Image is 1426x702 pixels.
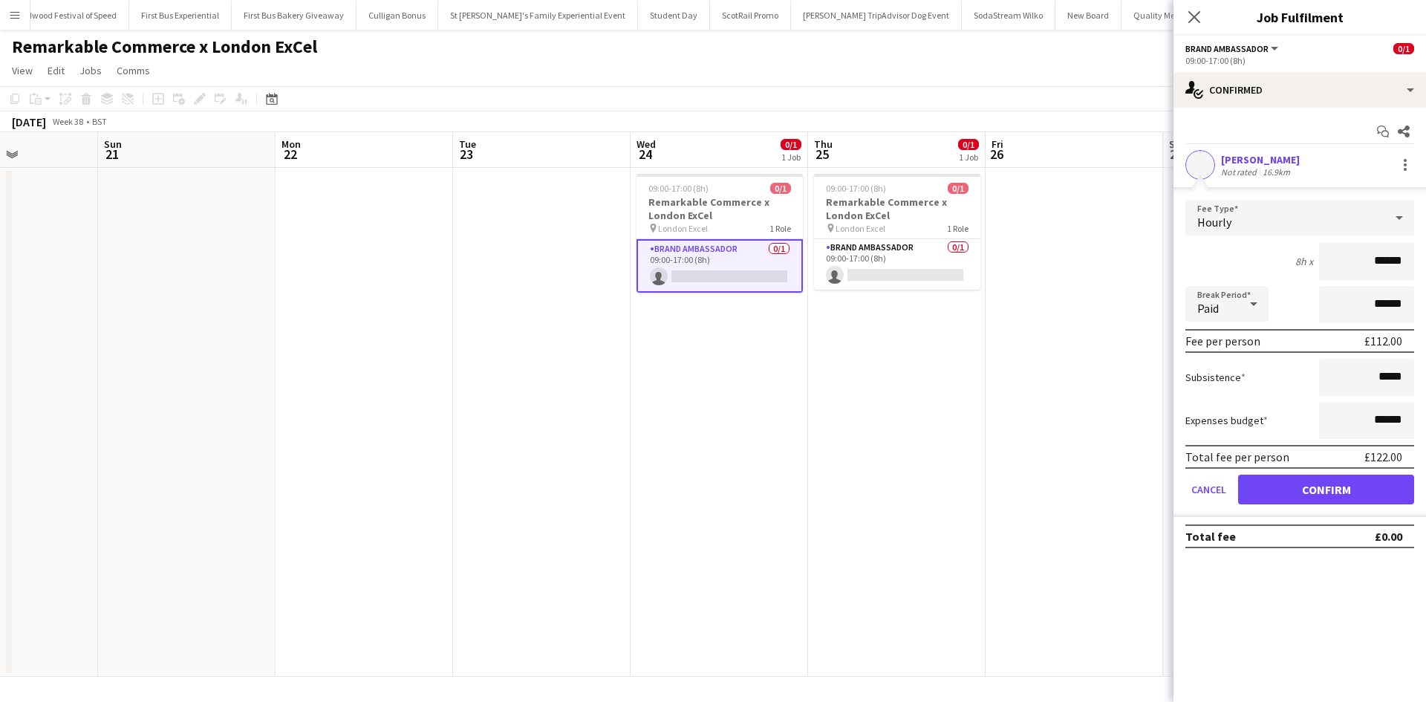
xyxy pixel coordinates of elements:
[1238,475,1414,504] button: Confirm
[232,1,356,30] button: First Bus Bakery Giveaway
[92,116,107,127] div: BST
[1364,334,1402,348] div: £112.00
[1260,166,1293,178] div: 16.9km
[1169,137,1185,151] span: Sat
[281,137,301,151] span: Mon
[129,1,232,30] button: First Bus Experiential
[457,146,476,163] span: 23
[947,223,968,234] span: 1 Role
[769,223,791,234] span: 1 Role
[634,146,656,163] span: 24
[42,61,71,80] a: Edit
[992,137,1003,151] span: Fri
[812,146,833,163] span: 25
[658,223,708,234] span: London Excel
[637,239,803,293] app-card-role: Brand Ambassador0/109:00-17:00 (8h)
[637,137,656,151] span: Wed
[1185,414,1268,427] label: Expenses budget
[781,139,801,150] span: 0/1
[1185,529,1236,544] div: Total fee
[648,183,709,194] span: 09:00-17:00 (8h)
[279,146,301,163] span: 22
[637,195,803,222] h3: Remarkable Commerce x London ExCel
[1295,255,1313,268] div: 8h x
[6,61,39,80] a: View
[814,174,980,290] app-job-card: 09:00-17:00 (8h)0/1Remarkable Commerce x London ExCel London Excel1 RoleBrand Ambassador0/109:00-...
[1173,7,1426,27] h3: Job Fulfilment
[638,1,710,30] button: Student Day
[1185,371,1246,384] label: Subsistence
[1197,215,1231,230] span: Hourly
[781,152,801,163] div: 1 Job
[438,1,638,30] button: St [PERSON_NAME]'s Family Experiential Event
[959,152,978,163] div: 1 Job
[836,223,885,234] span: London Excel
[814,195,980,222] h3: Remarkable Commerce x London ExCel
[958,139,979,150] span: 0/1
[12,36,317,58] h1: Remarkable Commerce x London ExCel
[49,116,86,127] span: Week 38
[48,64,65,77] span: Edit
[1173,72,1426,108] div: Confirmed
[989,146,1003,163] span: 26
[459,137,476,151] span: Tue
[104,137,122,151] span: Sun
[1375,529,1402,544] div: £0.00
[12,114,46,129] div: [DATE]
[814,137,833,151] span: Thu
[1185,43,1269,54] span: Brand Ambassador
[1185,55,1414,66] div: 09:00-17:00 (8h)
[1185,334,1260,348] div: Fee per person
[1221,166,1260,178] div: Not rated
[770,183,791,194] span: 0/1
[1121,1,1319,30] button: Quality Meat [GEOGRAPHIC_DATA] Giveaway
[948,183,968,194] span: 0/1
[1185,43,1280,54] button: Brand Ambassador
[1185,475,1232,504] button: Cancel
[1185,449,1289,464] div: Total fee per person
[791,1,962,30] button: [PERSON_NAME] TripAdvisor Dog Event
[814,239,980,290] app-card-role: Brand Ambassador0/109:00-17:00 (8h)
[117,64,150,77] span: Comms
[74,61,108,80] a: Jobs
[79,64,102,77] span: Jobs
[1364,449,1402,464] div: £122.00
[1167,146,1185,163] span: 27
[102,146,122,163] span: 21
[710,1,791,30] button: ScotRail Promo
[1393,43,1414,54] span: 0/1
[356,1,438,30] button: Culligan Bonus
[637,174,803,293] app-job-card: 09:00-17:00 (8h)0/1Remarkable Commerce x London ExCel London Excel1 RoleBrand Ambassador0/109:00-...
[111,61,156,80] a: Comms
[1055,1,1121,30] button: New Board
[962,1,1055,30] button: SodaStream Wilko
[826,183,886,194] span: 09:00-17:00 (8h)
[1221,153,1300,166] div: [PERSON_NAME]
[12,64,33,77] span: View
[1197,301,1219,316] span: Paid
